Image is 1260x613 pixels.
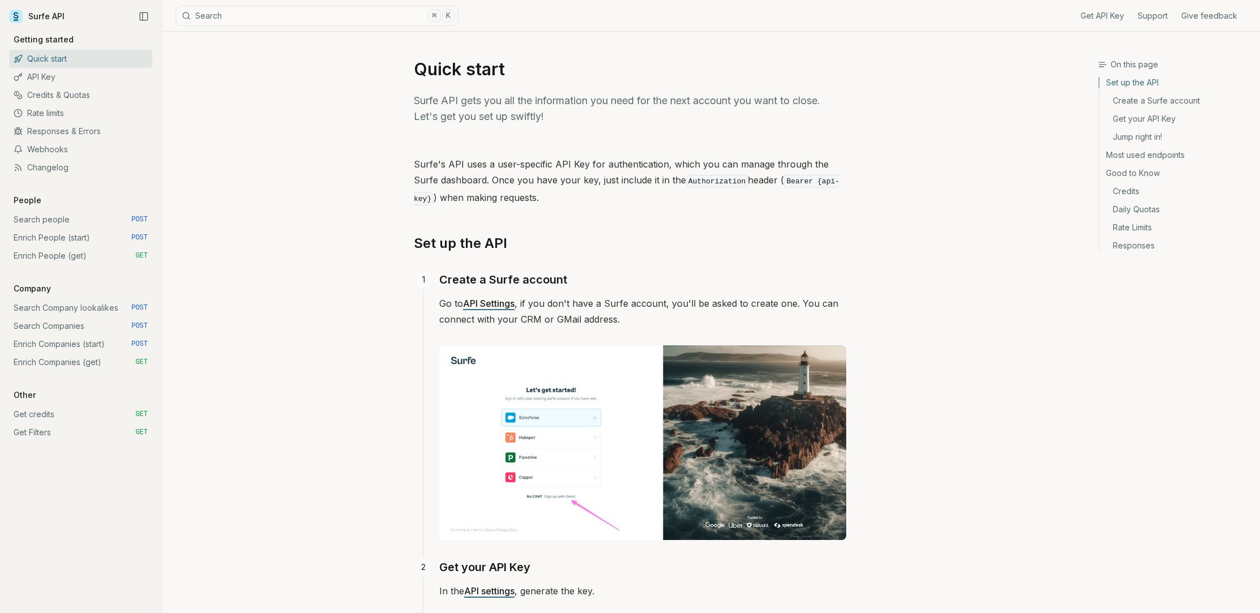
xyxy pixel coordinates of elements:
a: Create a Surfe account [439,271,567,289]
p: Surfe's API uses a user-specific API Key for authentication, which you can manage through the Sur... [414,156,846,207]
a: Get your API Key [439,558,530,576]
a: Enrich Companies (start) POST [9,335,152,353]
h1: Quick start [414,59,846,79]
p: Go to , if you don't have a Surfe account, you'll be asked to create one. You can connect with yo... [439,295,846,327]
a: Jump right in! [1099,128,1251,146]
a: Rate limits [9,104,152,122]
a: Surfe API [9,8,65,25]
span: POST [131,340,148,349]
a: API settings [464,585,515,597]
a: Good to Know [1099,164,1251,182]
button: Collapse Sidebar [135,8,152,25]
a: Create a Surfe account [1099,92,1251,110]
a: API Key [9,68,152,86]
span: GET [135,410,148,419]
span: GET [135,428,148,437]
a: Enrich People (start) POST [9,229,152,247]
span: POST [131,215,148,224]
a: Search people POST [9,211,152,229]
p: People [9,195,46,206]
a: Changelog [9,158,152,177]
p: Surfe API gets you all the information you need for the next account you want to close. Let's get... [414,93,846,125]
kbd: ⌘ [428,10,440,22]
code: Authorization [686,175,748,188]
img: Image [439,345,846,540]
a: Search Companies POST [9,317,152,335]
a: Most used endpoints [1099,146,1251,164]
a: Responses & Errors [9,122,152,140]
button: Search⌘K [175,6,458,26]
a: Get Filters GET [9,423,152,441]
a: Daily Quotas [1099,200,1251,218]
a: Webhooks [9,140,152,158]
span: POST [131,233,148,242]
p: Company [9,283,55,294]
a: Get credits GET [9,405,152,423]
a: Credits [1099,182,1251,200]
a: Rate Limits [1099,218,1251,237]
a: Enrich People (get) GET [9,247,152,265]
span: POST [131,303,148,312]
p: Other [9,389,40,401]
a: Set up the API [414,234,507,252]
kbd: K [442,10,455,22]
a: Responses [1099,237,1251,251]
a: Get your API Key [1099,110,1251,128]
a: API Settings [463,298,515,309]
a: Give feedback [1181,10,1237,22]
span: GET [135,251,148,260]
a: Set up the API [1099,77,1251,92]
a: Quick start [9,50,152,68]
h3: On this page [1098,59,1251,70]
p: Getting started [9,34,78,45]
span: GET [135,358,148,367]
a: Get API Key [1081,10,1124,22]
span: POST [131,321,148,331]
a: Enrich Companies (get) GET [9,353,152,371]
a: Search Company lookalikes POST [9,299,152,317]
a: Support [1138,10,1168,22]
a: Credits & Quotas [9,86,152,104]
